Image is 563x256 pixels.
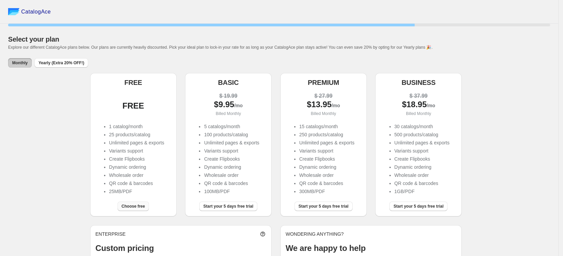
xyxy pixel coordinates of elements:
span: Start your 5 days free trial [393,204,443,209]
li: Variants support [109,147,164,154]
p: Billed Monthly [286,110,361,117]
li: 5 catalogs/month [204,123,259,130]
div: $ 18.95 [381,101,456,109]
p: Billed Monthly [381,110,456,117]
div: FREE [96,102,171,109]
li: Variants support [204,147,259,154]
span: /mo [332,103,340,108]
li: Create Flipbooks [109,156,164,162]
li: 15 catalogs/month [299,123,354,130]
li: Wholesale order [394,172,450,179]
div: $ 19.99 [190,93,266,99]
li: 300MB/PDF [299,188,354,195]
p: Billed Monthly [190,110,266,117]
p: Custom pricing [96,243,266,254]
div: $ 9.95 [190,101,266,109]
h5: BASIC [218,78,238,87]
li: Variants support [394,147,450,154]
li: Unlimited pages & exports [109,139,164,146]
li: Unlimited pages & exports [394,139,450,146]
li: Dynamic ordering [109,164,164,170]
li: 100MB/PDF [204,188,259,195]
p: We are happy to help [286,243,457,254]
li: 1 catalog/month [109,123,164,130]
li: 25 products/catalog [109,131,164,138]
li: Create Flipbooks [204,156,259,162]
span: Select your plan [8,36,59,43]
img: catalog ace [8,8,20,15]
span: Explore our different CatalogAce plans below. Our plans are currently heavily discounted. Pick yo... [8,45,433,50]
li: Wholesale order [109,172,164,179]
p: WONDERING ANYTHING? [286,231,457,237]
span: Start your 5 days free trial [299,204,349,209]
button: Start your 5 days free trial [389,202,447,211]
li: Dynamic ordering [394,164,450,170]
li: Wholesale order [299,172,354,179]
li: 100 products/catalog [204,131,259,138]
li: Unlimited pages & exports [204,139,259,146]
li: Variants support [299,147,354,154]
li: QR code & barcodes [109,180,164,187]
li: 500 products/catalog [394,131,450,138]
li: QR code & barcodes [204,180,259,187]
button: Start your 5 days free trial [295,202,353,211]
h5: FREE [124,78,142,87]
span: Choose free [122,204,145,209]
h5: BUSINESS [402,78,436,87]
li: 25MB/PDF [109,188,164,195]
button: Monthly [8,58,32,68]
span: /mo [427,103,435,108]
li: Create Flipbooks [394,156,450,162]
li: Dynamic ordering [204,164,259,170]
button: Start your 5 days free trial [199,202,257,211]
button: Yearly (Extra 20% OFF!) [34,58,88,68]
li: QR code & barcodes [299,180,354,187]
span: Yearly (Extra 20% OFF!) [39,60,84,66]
span: Start your 5 days free trial [203,204,253,209]
span: Monthly [12,60,28,66]
span: CatalogAce [21,8,51,15]
li: 1GB/PDF [394,188,450,195]
li: Dynamic ordering [299,164,354,170]
p: ENTERPRISE [96,231,126,237]
li: 250 products/catalog [299,131,354,138]
h5: PREMIUM [308,78,339,87]
div: $ 27.99 [286,93,361,99]
li: QR code & barcodes [394,180,450,187]
li: Create Flipbooks [299,156,354,162]
button: Choose free [118,202,149,211]
li: 30 catalogs/month [394,123,450,130]
li: Unlimited pages & exports [299,139,354,146]
span: /mo [234,103,243,108]
div: $ 37.99 [381,93,456,99]
li: Wholesale order [204,172,259,179]
div: $ 13.95 [286,101,361,109]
